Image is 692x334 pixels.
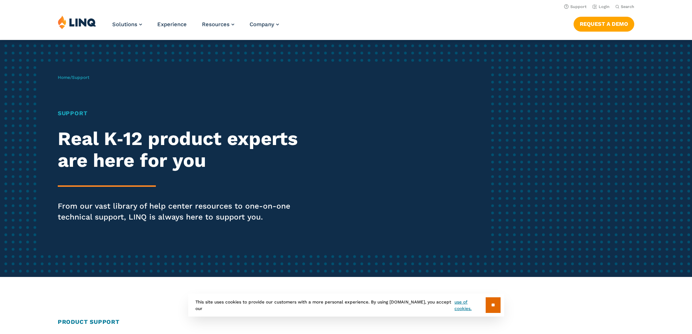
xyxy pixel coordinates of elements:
[72,75,89,80] span: Support
[250,21,274,28] span: Company
[202,21,234,28] a: Resources
[157,21,187,28] a: Experience
[250,21,279,28] a: Company
[58,201,324,222] p: From our vast library of help center resources to one-on-one technical support, LINQ is always he...
[574,17,634,31] a: Request a Demo
[58,128,324,172] h2: Real K‑12 product experts are here for you
[202,21,230,28] span: Resources
[592,4,610,9] a: Login
[112,21,142,28] a: Solutions
[615,4,634,9] button: Open Search Bar
[564,4,587,9] a: Support
[58,75,89,80] span: /
[112,21,137,28] span: Solutions
[621,4,634,9] span: Search
[58,109,324,118] h1: Support
[454,299,485,312] a: use of cookies.
[188,294,504,317] div: This site uses cookies to provide our customers with a more personal experience. By using [DOMAIN...
[112,15,279,39] nav: Primary Navigation
[574,15,634,31] nav: Button Navigation
[58,15,96,29] img: LINQ | K‑12 Software
[58,75,70,80] a: Home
